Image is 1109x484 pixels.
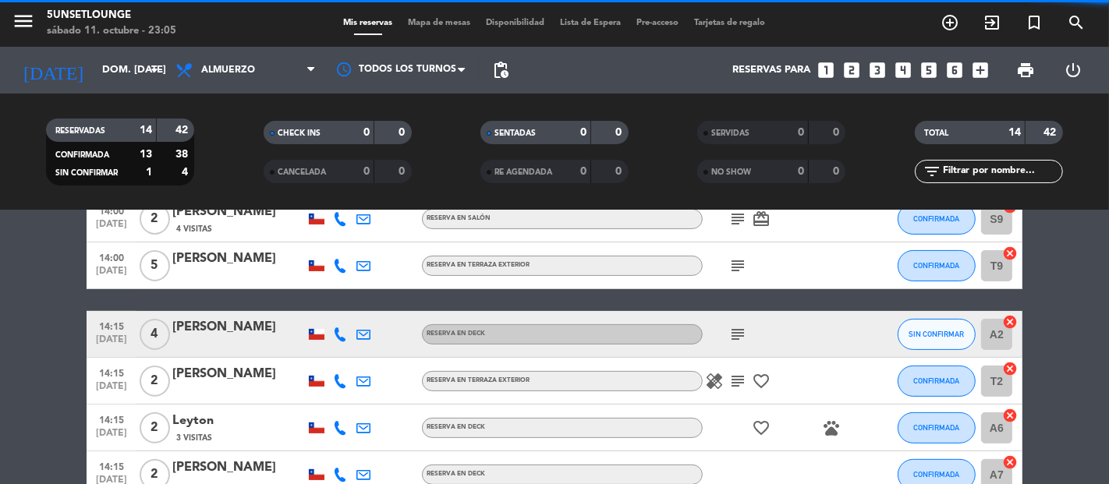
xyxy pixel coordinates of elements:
button: CONFIRMADA [898,203,976,235]
i: card_giftcard [752,210,771,228]
span: Pre-acceso [629,19,687,27]
span: RESERVA EN SALÓN [427,215,491,221]
i: add_circle_outline [941,13,959,32]
i: subject [728,372,747,390]
i: turned_in_not [1025,13,1043,32]
strong: 42 [1043,127,1059,138]
span: SIN CONFIRMAR [909,330,965,338]
div: [PERSON_NAME] [172,458,305,478]
i: filter_list [923,162,941,181]
strong: 0 [833,166,842,177]
button: menu [12,9,35,38]
span: Disponibilidad [479,19,553,27]
span: Mis reservas [336,19,401,27]
strong: 1 [146,167,152,178]
i: cancel [1002,314,1018,330]
i: exit_to_app [983,13,1001,32]
span: CONFIRMADA [55,151,109,159]
button: CONFIRMADA [898,366,976,397]
i: add_box [970,60,990,80]
span: print [1016,61,1035,79]
span: Almuerzo [201,65,255,76]
div: LOG OUT [1050,47,1098,94]
span: SENTADAS [494,129,536,137]
span: NO SHOW [711,168,751,176]
strong: 0 [616,127,625,138]
strong: 0 [616,166,625,177]
strong: 14 [140,125,152,136]
span: Mapa de mesas [401,19,479,27]
span: 14:00 [92,248,131,266]
strong: 4 [182,167,191,178]
strong: 38 [175,149,191,160]
strong: 0 [833,127,842,138]
span: 14:15 [92,457,131,475]
span: 14:00 [92,201,131,219]
i: looks_6 [944,60,965,80]
input: Filtrar por nombre... [941,163,1062,180]
span: [DATE] [92,266,131,284]
span: TOTAL [924,129,948,137]
span: 2 [140,366,170,397]
span: [DATE] [92,219,131,237]
i: [DATE] [12,53,94,87]
i: subject [728,325,747,344]
span: CONFIRMADA [914,376,960,385]
strong: 42 [175,125,191,136]
i: healing [705,372,724,390]
span: RESERVA EN TERRAZA EXTERIOR [427,377,530,383]
div: sábado 11. octubre - 23:05 [47,23,176,39]
button: SIN CONFIRMAR [898,319,976,350]
strong: 0 [363,127,370,138]
span: 2 [140,412,170,443]
i: power_settings_new [1064,61,1082,79]
i: cancel [1002,246,1018,261]
span: 3 Visitas [176,432,212,444]
span: CANCELADA [278,168,326,176]
span: [DATE] [92,334,131,352]
i: looks_4 [893,60,913,80]
strong: 13 [140,149,152,160]
i: favorite_border [752,419,771,437]
span: pending_actions [491,61,510,79]
span: 2 [140,203,170,235]
i: looks_5 [919,60,939,80]
strong: 0 [580,166,586,177]
span: 5 [140,250,170,281]
div: Leyton [172,411,305,431]
i: pets [822,419,841,437]
span: CONFIRMADA [914,214,960,223]
span: SERVIDAS [711,129,749,137]
span: CONFIRMADA [914,470,960,479]
span: Tarjetas de regalo [687,19,774,27]
span: CONFIRMADA [914,423,960,432]
strong: 0 [798,127,804,138]
strong: 0 [399,166,408,177]
span: 4 [140,319,170,350]
span: Reservas para [732,64,810,76]
i: looks_one [816,60,836,80]
span: Lista de Espera [553,19,629,27]
span: CONFIRMADA [914,261,960,270]
strong: 0 [798,166,804,177]
span: [DATE] [92,381,131,399]
span: 14:15 [92,316,131,334]
span: RESERVA EN DECK [427,471,485,477]
i: cancel [1002,454,1018,470]
button: CONFIRMADA [898,250,976,281]
span: SIN CONFIRMAR [55,169,118,177]
div: 5unsetlounge [47,8,176,23]
strong: 0 [399,127,408,138]
i: menu [12,9,35,33]
i: cancel [1002,361,1018,376]
span: CHECK INS [278,129,321,137]
i: cancel [1002,408,1018,423]
span: 4 Visitas [176,223,212,235]
i: subject [728,256,747,275]
i: search [1067,13,1086,32]
span: 14:15 [92,363,131,381]
span: RESERVA EN TERRAZA EXTERIOR [427,262,530,268]
span: RE AGENDADA [494,168,552,176]
div: [PERSON_NAME] [172,317,305,337]
div: [PERSON_NAME] [172,364,305,384]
